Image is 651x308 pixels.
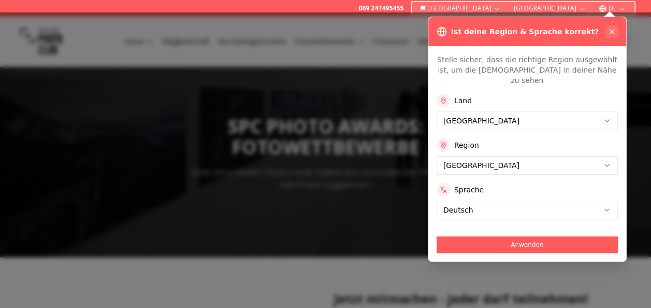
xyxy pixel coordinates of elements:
[416,2,505,15] button: [GEOGRAPHIC_DATA]
[454,140,479,150] label: Region
[454,95,472,106] label: Land
[454,185,484,195] label: Sprache
[358,4,403,12] a: 069 247495455
[595,2,630,15] button: DE
[437,236,618,253] button: Anwenden
[509,2,590,15] button: [GEOGRAPHIC_DATA]
[451,26,599,37] h3: Ist deine Region & Sprache korrekt?
[437,54,618,86] p: Stelle sicher, dass die richtige Region ausgewählt ist, um die [DEMOGRAPHIC_DATA] in deiner Nähe ...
